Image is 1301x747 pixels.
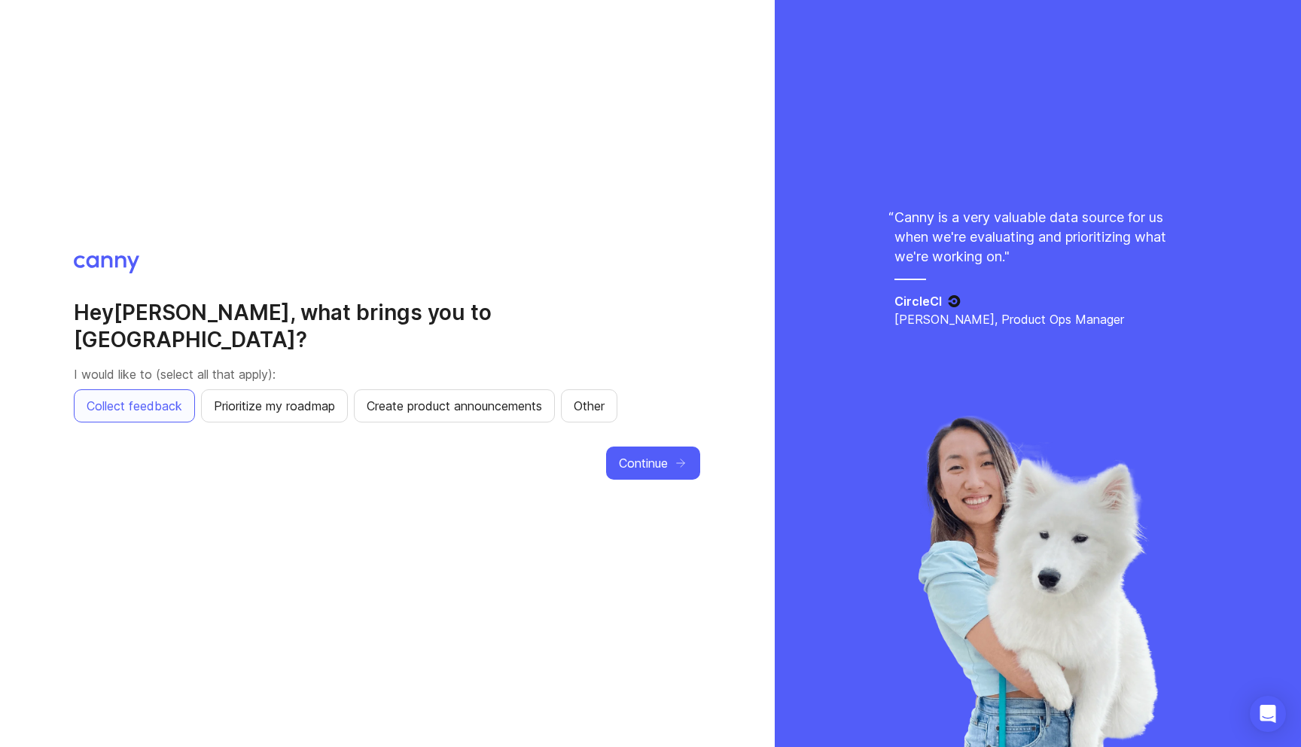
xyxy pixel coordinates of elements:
[574,397,605,415] span: Other
[74,389,195,422] button: Collect feedback
[894,208,1181,267] p: Canny is a very valuable data source for us when we're evaluating and prioritizing what we're wor...
[74,299,700,353] h2: Hey [PERSON_NAME] , what brings you to [GEOGRAPHIC_DATA]?
[561,389,617,422] button: Other
[354,389,555,422] button: Create product announcements
[214,397,335,415] span: Prioritize my roadmap
[74,255,139,273] img: Canny logo
[1250,696,1286,732] div: Open Intercom Messenger
[201,389,348,422] button: Prioritize my roadmap
[87,397,182,415] span: Collect feedback
[367,397,542,415] span: Create product announcements
[948,295,961,307] img: CircleCI logo
[916,416,1161,747] img: liya-429d2be8cea6414bfc71c507a98abbfa.webp
[894,310,1181,328] p: [PERSON_NAME], Product Ops Manager
[606,447,700,480] button: Continue
[894,292,942,310] h5: CircleCI
[619,454,668,472] span: Continue
[74,365,700,383] p: I would like to (select all that apply):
